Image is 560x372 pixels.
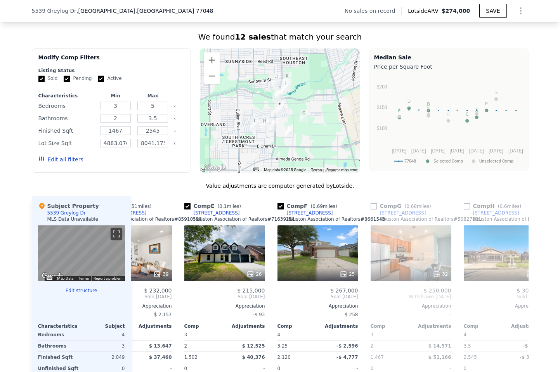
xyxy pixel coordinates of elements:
div: Adjustments [318,323,358,329]
span: 0.68 [406,204,417,209]
div: We found that match your search [32,31,529,42]
div: Street View [38,225,125,281]
div: 3 [83,341,125,351]
span: $ 13,647 [149,343,172,349]
label: Pending [64,75,92,82]
div: Bedrooms [38,100,95,111]
span: Sold [DATE] [184,294,265,300]
label: Sold [38,75,58,82]
text: $200 [376,84,387,90]
div: Houston Association of Realtors # 71639251 [194,216,295,222]
div: 39 [153,270,168,278]
span: -$ 2,596 [336,343,358,349]
span: Withdrawn [DATE] [371,294,451,300]
text: [DATE] [411,148,426,154]
text: [DATE] [489,148,503,154]
span: 0 [464,366,467,371]
div: 5114 Madden Ln [251,117,259,130]
text: 77048 [404,159,416,164]
div: 5618 Grace Point Ln [274,104,282,117]
div: - [413,329,451,340]
span: $ 267,000 [330,287,358,294]
div: No sales on record [345,7,401,15]
span: $ 250,000 [423,287,451,294]
text: J [427,107,430,111]
span: -$ 4,777 [336,355,358,360]
text: G [494,90,498,95]
text: $150 [376,105,387,110]
span: $ 40,376 [242,355,265,360]
span: ( miles) [495,204,524,209]
div: Appreciation [91,303,172,309]
div: - [226,329,265,340]
text: C [465,112,468,116]
div: 5435 Osprey Dr [272,88,281,102]
strong: 12 sales [235,32,271,42]
div: Listing Status [38,67,185,74]
button: Zoom out [204,68,220,84]
div: 2 [371,341,409,351]
text: I [399,107,400,112]
text: B [427,102,430,106]
div: 5539 Greylog Dr [47,210,86,216]
text: [DATE] [449,148,464,154]
text: [DATE] [469,148,484,154]
span: 0 [371,366,374,371]
div: Subject Property [38,202,99,210]
a: [STREET_ADDRESS] [184,210,240,216]
div: 11614 Moonstruck Ln [300,109,308,122]
div: - [371,309,451,320]
span: 5539 Greylog Dr [32,7,77,15]
div: Finished Sqft [38,125,95,136]
div: Adjustments [225,323,265,329]
span: Sold [DATE] [464,294,544,300]
text: F [398,108,400,113]
div: Appreciation [184,303,265,309]
span: Lotside ARV [408,7,441,15]
a: Report a problem [94,276,123,280]
div: Adjustments [411,323,451,329]
div: Finished Sqft [38,352,80,363]
span: 3 [184,332,187,337]
button: Map Data [57,276,73,281]
span: $274,000 [442,8,470,14]
span: 0.1 [219,204,227,209]
div: Comp [464,323,504,329]
div: Bathrooms [38,341,80,351]
button: Keyboard shortcuts [253,168,259,171]
input: Active [98,76,104,82]
div: - [319,329,358,340]
span: 0.6 [499,204,507,209]
div: Comp F [277,202,340,210]
div: Characteristics [38,93,95,99]
span: -$ 93 [253,312,265,317]
div: Comp H [464,202,525,210]
text: $100 [376,126,387,131]
span: $ 37,460 [149,355,172,360]
button: Edit all filters [38,156,83,163]
span: -$ 37,570 [520,355,544,360]
div: 5431 Fairgreen Ln [269,118,278,131]
div: Comp [184,323,225,329]
text: [DATE] [392,148,406,154]
text: H [447,112,450,116]
span: 2,545 [464,355,477,360]
div: Appreciation [464,303,544,309]
span: Map data ©2025 Google [264,168,306,172]
a: [STREET_ADDRESS] [464,210,519,216]
button: Clear [173,117,176,120]
div: 26 [246,270,262,278]
span: $ 2,157 [154,312,172,317]
button: Zoom in [204,52,220,68]
div: Bathrooms [38,113,95,124]
div: Houston Association of Realtors # 8661543 [287,216,385,222]
div: 4 [83,329,125,340]
button: Toggle fullscreen view [111,228,122,240]
button: Show Options [513,3,529,19]
span: $ 232,000 [144,287,172,294]
span: , [GEOGRAPHIC_DATA] 77048 [135,8,213,14]
span: $ 51,166 [428,355,451,360]
div: 25 [340,270,355,278]
button: Keyboard shortcuts [47,276,52,280]
img: Google [40,271,66,281]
